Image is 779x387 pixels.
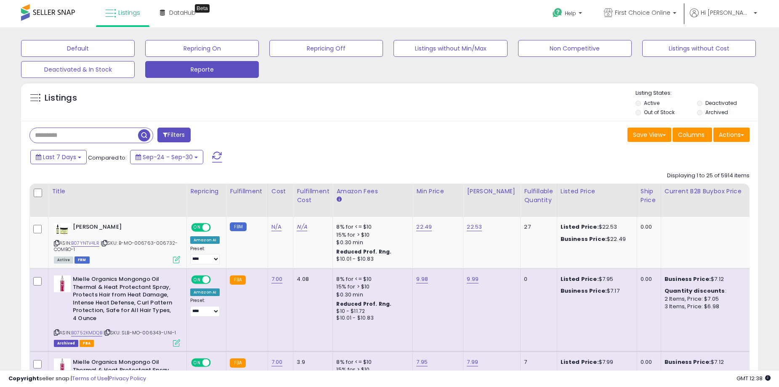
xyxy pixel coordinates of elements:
div: 3 Items, Price: $6.98 [665,303,747,310]
div: Fulfillment [230,187,264,196]
a: 7.95 [416,358,428,366]
a: 22.49 [416,223,432,231]
a: Privacy Policy [109,374,146,382]
div: $7.12 [665,275,747,283]
div: Title [52,187,183,196]
span: Help [565,10,576,17]
img: 31kygOyDdnL._SL40_.jpg [54,275,71,292]
b: Quantity discounts [665,370,725,378]
strong: Copyright [8,374,39,382]
div: 15% for > $10 [336,283,406,291]
div: Repricing [190,187,223,196]
span: Sep-24 - Sep-30 [143,153,193,161]
div: 0 [524,275,550,283]
span: ON [192,224,202,231]
b: Listed Price: [561,358,599,366]
span: OFF [210,359,223,366]
b: Business Price: [561,370,607,378]
span: Listings [118,8,140,17]
div: Amazon AI [190,288,220,296]
div: $0.30 min [336,239,406,246]
a: Help [546,1,590,27]
button: Deactivated & In Stock [21,61,135,78]
div: 15% for > $10 [336,366,406,374]
div: 15% for > $10 [336,231,406,239]
button: Non Competitive [518,40,632,57]
span: FBM [74,256,90,264]
span: | SKU: B-MO-006763-006732-COMBO-1 [54,240,178,252]
h5: Listings [45,92,77,104]
div: Tooltip anchor [195,4,210,13]
div: $10.01 - $10.83 [336,315,406,322]
span: ON [192,276,202,283]
button: Actions [713,128,750,142]
div: Cost [271,187,290,196]
span: Hi [PERSON_NAME] [701,8,751,17]
button: Save View [627,128,671,142]
div: ASIN: [54,223,180,262]
b: Reduced Prof. Rng. [336,248,391,255]
button: Sep-24 - Sep-30 [130,150,203,164]
div: Fulfillable Quantity [524,187,553,205]
span: Columns [678,131,705,139]
small: FBA [230,358,245,368]
span: 2025-10-8 12:38 GMT [736,374,771,382]
label: Deactivated [705,99,737,107]
div: 2 Items, Price: $7.05 [665,295,747,303]
button: Listings without Min/Max [393,40,507,57]
div: $7.17 [561,287,630,295]
b: Business Price: [561,235,607,243]
a: Hi [PERSON_NAME] [690,8,757,27]
button: Columns [673,128,712,142]
div: 27 [524,223,550,231]
div: Ship Price [641,187,657,205]
div: 0.00 [641,358,654,366]
span: All listings currently available for purchase on Amazon [54,256,73,264]
button: Reporte [145,61,259,78]
span: OFF [210,224,223,231]
b: Business Price: [665,275,711,283]
button: Repricing On [145,40,259,57]
div: 8% for <= $10 [336,223,406,231]
div: 3.9 [297,358,326,366]
div: $7.99 [561,358,630,366]
label: Archived [705,109,728,116]
p: Listing States: [635,89,758,97]
div: seller snap | | [8,375,146,383]
a: N/A [271,223,282,231]
button: Repricing Off [269,40,383,57]
a: 7.99 [467,358,478,366]
div: $0.30 min [336,291,406,299]
div: 4.08 [297,275,326,283]
button: Last 7 Days [30,150,87,164]
b: Mielle Organics Mongongo Oil Thermal & Heat Protectant Spray, Protects Hair from Heat Damage, Int... [73,275,175,324]
a: 7.00 [271,275,283,283]
b: Business Price: [665,358,711,366]
b: Listed Price: [561,275,599,283]
div: $10 - $11.72 [336,308,406,315]
div: 0.00 [641,223,654,231]
b: [PERSON_NAME] [73,223,175,233]
span: DataHub [169,8,196,17]
div: Listed Price [561,187,633,196]
span: First Choice Online [615,8,670,17]
span: FBA [80,340,94,347]
a: B07YNTV4LR [71,240,99,247]
small: Amazon Fees. [336,196,341,203]
button: Default [21,40,135,57]
b: Reduced Prof. Rng. [336,300,391,307]
div: $22.49 [561,235,630,243]
i: Get Help [552,8,563,18]
b: Quantity discounts [665,287,725,295]
a: Terms of Use [72,374,108,382]
div: Current B2B Buybox Price [665,187,750,196]
img: 416LHOrVQ1L._SL40_.jpg [54,223,71,235]
span: Listings that have been deleted from Seller Central [54,340,78,347]
div: 7 [524,358,550,366]
div: Fulfillment Cost [297,187,329,205]
div: ASIN: [54,275,180,346]
span: ON [192,359,202,366]
div: Preset: [190,246,220,265]
a: 9.99 [467,275,479,283]
span: Last 7 Days [43,153,76,161]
